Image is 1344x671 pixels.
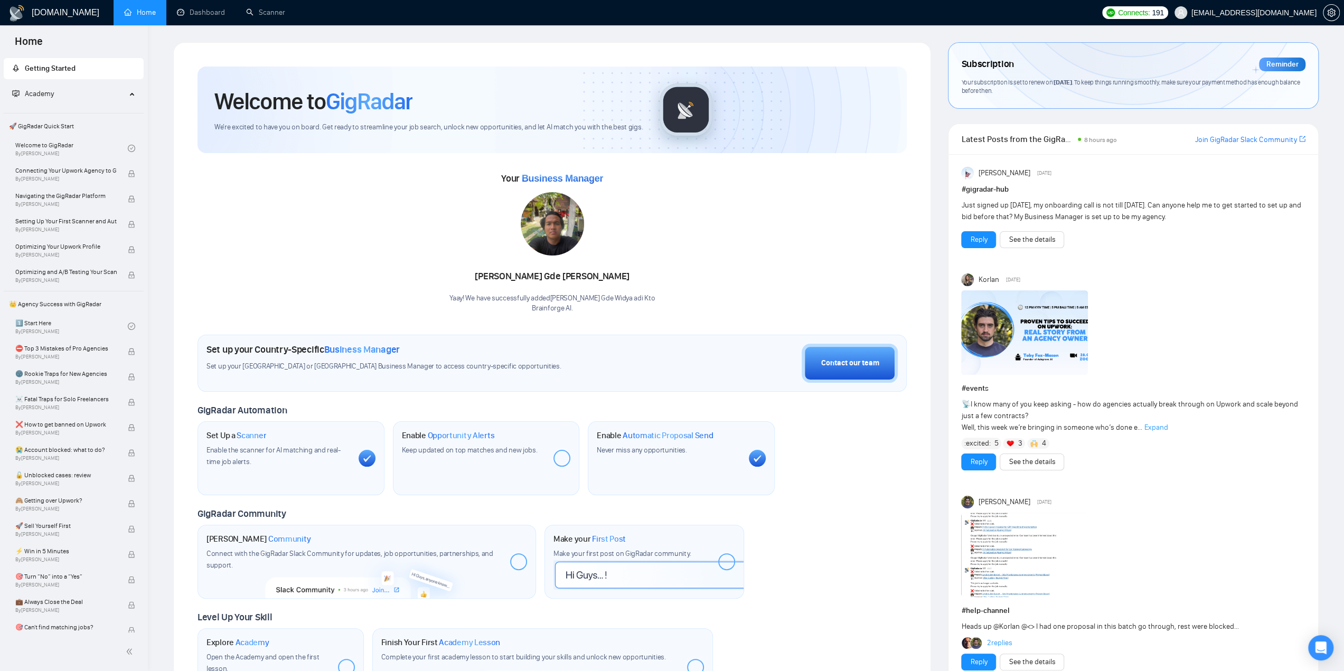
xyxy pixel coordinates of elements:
h1: Enable [402,430,495,441]
span: lock [128,373,135,381]
span: lock [128,500,135,507]
span: lock [128,424,135,431]
span: lock [128,551,135,558]
span: By [PERSON_NAME] [15,354,117,360]
span: By [PERSON_NAME] [15,480,117,487]
a: 2replies [987,638,1012,648]
a: See the details [1009,656,1055,668]
span: lock [128,627,135,634]
span: [DATE] [1054,78,1072,86]
a: Reply [970,234,987,245]
a: See the details [1009,234,1055,245]
a: See the details [1009,456,1055,468]
span: lock [128,475,135,482]
img: Toby Fox-Mason [961,496,974,508]
span: 🔓 Unblocked cases: review [15,470,117,480]
span: By [PERSON_NAME] [15,506,117,512]
img: Toby Fox-Mason [970,637,982,649]
li: Getting Started [4,58,144,79]
img: 🙌 [1030,440,1038,447]
h1: Finish Your First [381,637,500,648]
span: lock [128,525,135,533]
span: By [PERSON_NAME] [15,277,117,283]
span: We're excited to have you on board. Get ready to streamline your job search, unlock new opportuni... [214,122,643,133]
span: 🎯 Turn “No” into a “Yes” [15,571,117,582]
span: Keep updated on top matches and new jobs. [402,446,538,455]
span: ❌ How to get banned on Upwork [15,419,117,430]
h1: Set Up a [206,430,266,441]
span: Opportunity Alerts [427,430,494,441]
span: Scanner [237,430,266,441]
span: lock [128,246,135,253]
span: GigRadar [326,87,412,116]
span: Automatic Proposal Send [623,430,713,441]
h1: Set up your Country-Specific [206,344,400,355]
span: By [PERSON_NAME] [15,201,117,207]
span: 💼 Always Close the Deal [15,597,117,607]
span: Academy [12,89,54,98]
span: :excited: [964,438,991,449]
span: lock [128,195,135,203]
a: dashboardDashboard [177,8,225,17]
span: 5 [994,438,999,449]
img: logo [8,5,25,22]
img: Anisuzzaman Khan [961,167,974,179]
span: lock [128,348,135,355]
span: [DATE] [1037,168,1051,178]
span: 😭 Account blocked: what to do? [15,445,117,455]
span: Just signed up [DATE], my onboarding call is not till [DATE]. Can anyone help me to get started t... [961,201,1301,221]
h1: # help-channel [961,605,1305,617]
span: rocket [12,64,20,72]
span: Level Up Your Skill [198,611,272,623]
a: Reply [970,456,987,468]
a: homeHome [124,8,156,17]
h1: Explore [206,637,269,648]
span: By [PERSON_NAME] [15,226,117,233]
span: By [PERSON_NAME] [15,404,117,411]
span: Business Manager [522,173,603,184]
button: Contact our team [802,344,898,383]
span: By [PERSON_NAME] [15,556,117,563]
span: By [PERSON_NAME] [15,176,117,182]
a: searchScanner [246,8,285,17]
span: Optimizing and A/B Testing Your Scanner for Better Results [15,267,117,277]
span: lock [128,271,135,279]
span: By [PERSON_NAME] [15,582,117,588]
span: GigRadar Automation [198,404,287,416]
span: Your [501,173,603,184]
span: ⛔ Top 3 Mistakes of Pro Agencies [15,343,117,354]
img: F09CUHBGKGQ-Screenshot%202025-08-26%20at%202.51.20%E2%80%AFpm.png [961,513,1088,597]
span: Enable the scanner for AI matching and real-time job alerts. [206,446,341,466]
span: Academy [236,637,269,648]
a: 1️⃣ Start HereBy[PERSON_NAME] [15,315,128,338]
span: 📡 [961,400,970,409]
button: setting [1323,4,1340,21]
span: lock [128,576,135,583]
a: Join GigRadar Slack Community [1195,134,1297,146]
h1: Welcome to [214,87,412,116]
span: Make your first post on GigRadar community. [553,549,691,558]
span: 🎯 Can't find matching jobs? [15,622,117,632]
span: Heads up @Korlan @<> I had one proposal in this batch go through, rest were blocked... [961,622,1238,631]
a: setting [1323,8,1340,17]
button: See the details [1000,453,1064,470]
button: See the details [1000,231,1064,248]
span: Korlan [979,274,999,286]
span: Expand [1144,423,1168,432]
div: Open Intercom Messenger [1308,635,1333,660]
span: Connect with the GigRadar Slack Community for updates, job opportunities, partnerships, and support. [206,549,493,570]
button: See the details [1000,654,1064,670]
span: ⚡ Win in 5 Minutes [15,546,117,556]
span: [PERSON_NAME] [979,496,1030,508]
span: Setting Up Your First Scanner and Auto-Bidder [15,216,117,226]
span: Connects: [1118,7,1150,18]
span: Community [268,534,311,544]
span: lock [128,170,135,177]
span: I know many of you keep asking - how do agencies actually break through on Upwork and scale beyon... [961,400,1298,432]
h1: Make your [553,534,626,544]
span: 🙈 Getting over Upwork? [15,495,117,506]
div: Contact our team [821,357,879,369]
span: 🌚 Rookie Traps for New Agencies [15,368,117,379]
span: ☠️ Fatal Traps for Solo Freelancers [15,394,117,404]
span: By [PERSON_NAME] [15,430,117,436]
